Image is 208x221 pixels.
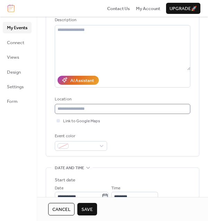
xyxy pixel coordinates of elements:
[3,22,32,33] a: My Events
[58,76,99,85] button: AI Assistant
[166,3,200,14] button: Upgrade🚀
[3,96,32,107] a: Form
[3,81,32,92] a: Settings
[7,24,27,31] span: My Events
[3,37,32,48] a: Connect
[107,5,130,12] a: Contact Us
[55,185,63,192] span: Date
[55,133,106,140] div: Event color
[81,206,93,213] span: Save
[111,185,120,192] span: Time
[7,98,18,105] span: Form
[8,5,15,12] img: logo
[7,83,24,90] span: Settings
[55,17,189,24] div: Description
[55,177,75,183] div: Start date
[52,206,70,213] span: Cancel
[3,66,32,77] a: Design
[7,54,19,61] span: Views
[63,118,100,125] span: Link to Google Maps
[55,165,84,172] span: Date and time
[7,69,21,76] span: Design
[136,5,160,12] a: My Account
[70,77,94,84] div: AI Assistant
[48,203,75,215] button: Cancel
[170,5,197,12] span: Upgrade 🚀
[3,51,32,63] a: Views
[77,203,97,215] button: Save
[7,39,24,46] span: Connect
[55,96,189,103] div: Location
